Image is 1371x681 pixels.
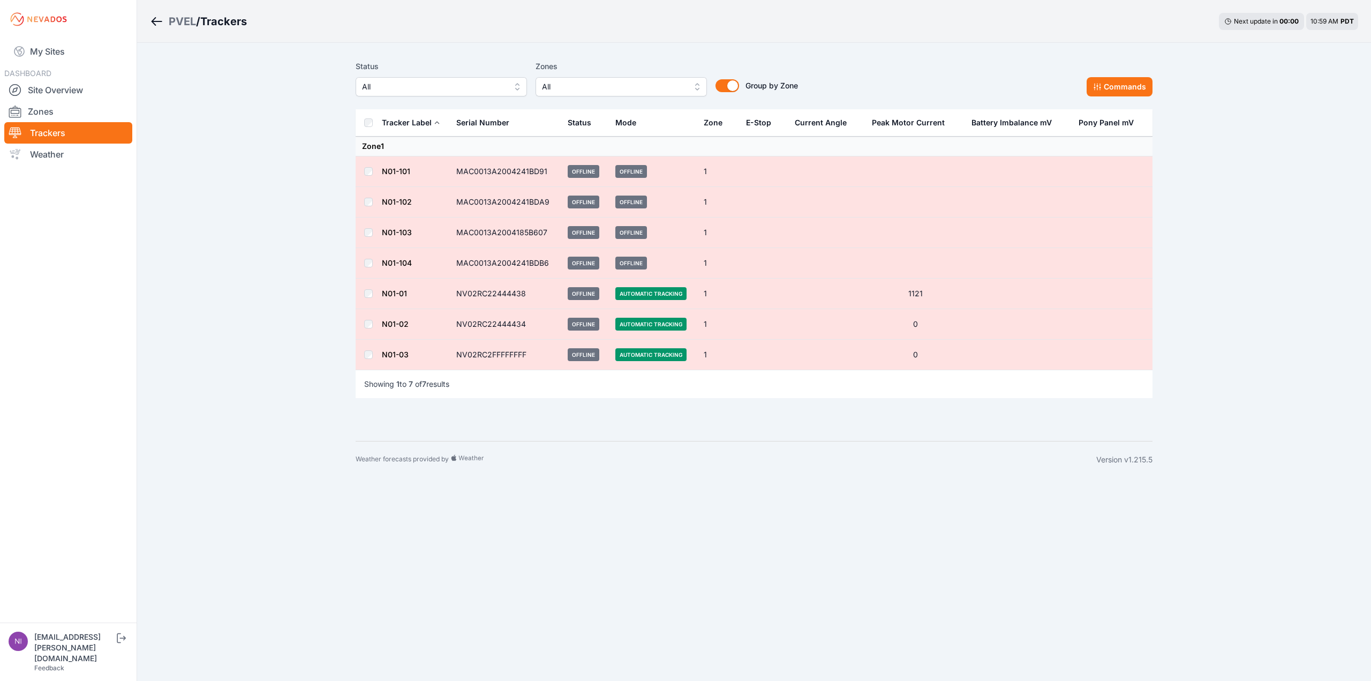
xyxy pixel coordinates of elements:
[356,77,527,96] button: All
[615,226,647,239] span: Offline
[356,60,527,73] label: Status
[697,309,740,340] td: 1
[382,228,412,237] a: N01-103
[872,117,945,128] div: Peak Motor Current
[450,218,561,248] td: MAC0013A2004185B607
[356,137,1152,156] td: Zone 1
[865,279,965,309] td: 1121
[568,226,599,239] span: Offline
[1079,110,1142,136] button: Pony Panel mV
[1079,117,1134,128] div: Pony Panel mV
[4,144,132,165] a: Weather
[746,117,771,128] div: E-Stop
[1310,17,1338,25] span: 10:59 AM
[169,14,196,29] a: PVEL
[1340,17,1354,25] span: PDT
[150,8,247,35] nav: Breadcrumb
[382,197,412,206] a: N01-102
[615,117,636,128] div: Mode
[382,350,409,359] a: N01-03
[542,80,685,93] span: All
[697,248,740,279] td: 1
[4,39,132,64] a: My Sites
[697,340,740,370] td: 1
[382,258,412,267] a: N01-104
[196,14,200,29] span: /
[450,279,561,309] td: NV02RC22444438
[382,289,407,298] a: N01-01
[356,454,1096,465] div: Weather forecasts provided by
[615,287,687,300] span: Automatic Tracking
[568,257,599,270] span: Offline
[382,110,440,136] button: Tracker Label
[450,248,561,279] td: MAC0013A2004241BDB6
[450,187,561,218] td: MAC0013A2004241BDA9
[382,117,432,128] div: Tracker Label
[34,632,115,664] div: [EMAIL_ADDRESS][PERSON_NAME][DOMAIN_NAME]
[795,110,855,136] button: Current Angle
[971,110,1060,136] button: Battery Imbalance mV
[697,187,740,218] td: 1
[704,117,722,128] div: Zone
[1279,17,1299,26] div: 00 : 00
[971,117,1052,128] div: Battery Imbalance mV
[568,348,599,361] span: Offline
[697,218,740,248] td: 1
[568,196,599,208] span: Offline
[568,287,599,300] span: Offline
[536,77,707,96] button: All
[615,165,647,178] span: Offline
[568,318,599,331] span: Offline
[382,167,410,176] a: N01-101
[568,165,599,178] span: Offline
[362,80,506,93] span: All
[697,156,740,187] td: 1
[396,379,400,388] span: 1
[615,318,687,331] span: Automatic Tracking
[409,379,413,388] span: 7
[456,117,509,128] div: Serial Number
[872,110,953,136] button: Peak Motor Current
[615,348,687,361] span: Automatic Tracking
[4,79,132,101] a: Site Overview
[795,117,847,128] div: Current Angle
[9,11,69,28] img: Nevados
[865,309,965,340] td: 0
[9,632,28,651] img: nick.fritz@nevados.solar
[1234,17,1278,25] span: Next update in
[4,69,51,78] span: DASHBOARD
[746,110,780,136] button: E-Stop
[1096,454,1152,465] div: Version v1.215.5
[382,319,409,328] a: N01-02
[450,340,561,370] td: NV02RC2FFFFFFFF
[200,14,247,29] h3: Trackers
[450,309,561,340] td: NV02RC22444434
[745,81,798,90] span: Group by Zone
[615,196,647,208] span: Offline
[4,101,132,122] a: Zones
[615,257,647,270] span: Offline
[456,110,518,136] button: Serial Number
[34,664,64,672] a: Feedback
[364,379,449,390] p: Showing to of results
[422,379,426,388] span: 7
[615,110,645,136] button: Mode
[536,60,707,73] label: Zones
[568,117,591,128] div: Status
[1087,77,1152,96] button: Commands
[568,110,600,136] button: Status
[697,279,740,309] td: 1
[704,110,731,136] button: Zone
[865,340,965,370] td: 0
[4,122,132,144] a: Trackers
[450,156,561,187] td: MAC0013A2004241BD91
